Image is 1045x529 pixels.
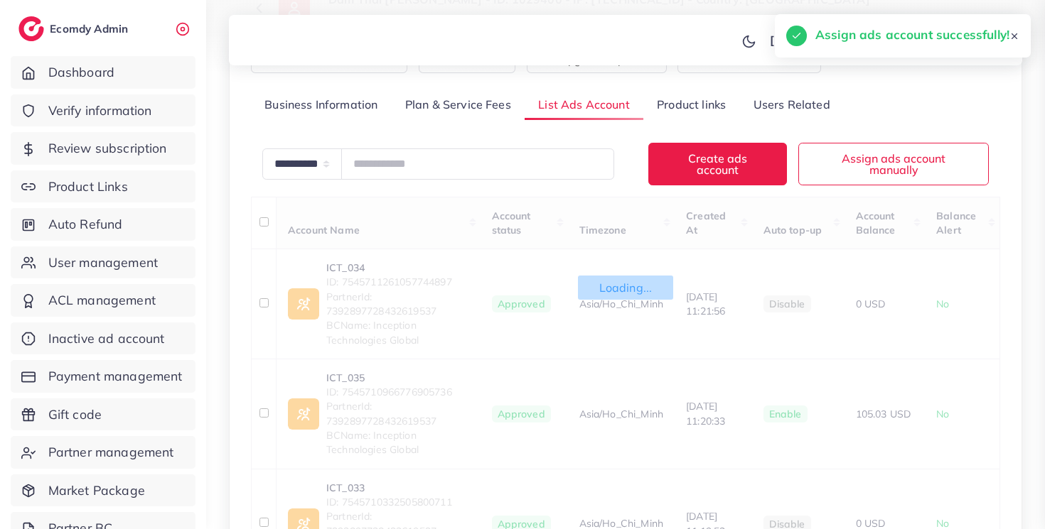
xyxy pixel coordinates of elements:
[48,178,128,196] span: Product Links
[18,16,44,41] img: logo
[48,139,167,158] span: Review subscription
[798,143,989,185] button: Assign ads account manually
[578,276,674,300] span: Loading...
[11,94,195,127] a: Verify information
[48,367,183,386] span: Payment management
[739,90,843,121] a: Users Related
[48,215,123,234] span: Auto Refund
[11,284,195,317] a: ACL management
[392,90,525,121] a: Plan & Service Fees
[419,43,515,73] button: Block user
[11,360,195,393] a: Payment management
[11,398,195,431] a: Gift code
[11,170,195,203] a: Product Links
[48,253,158,272] span: User management
[11,208,195,241] a: Auto Refund
[525,90,643,121] a: List Ads Account
[11,246,195,279] a: User management
[815,26,1009,44] h5: Assign ads account successfully!
[648,143,787,185] button: Create ads account
[48,405,102,424] span: Gift code
[18,16,132,41] a: logoEcomdy Admin
[527,43,667,73] button: Upgrade to partner
[11,474,195,507] a: Market Package
[48,291,156,310] span: ACL management
[48,481,145,500] span: Market Package
[11,132,195,165] a: Review subscription
[643,90,739,121] a: Product links
[251,43,407,73] button: Remove white list user
[48,102,152,120] span: Verify information
[11,436,195,469] a: Partner management
[770,31,968,48] p: [PERSON_NAME] [PERSON_NAME]
[762,26,1011,54] a: [PERSON_NAME] [PERSON_NAME]avatar
[48,63,114,82] span: Dashboard
[11,322,195,355] a: Inactive ad account
[251,90,392,121] a: Business Information
[48,329,165,348] span: Inactive ad account
[48,443,174,462] span: Partner management
[50,22,132,36] h2: Ecomdy Admin
[11,56,195,89] a: Dashboard
[677,43,821,73] button: Add white list block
